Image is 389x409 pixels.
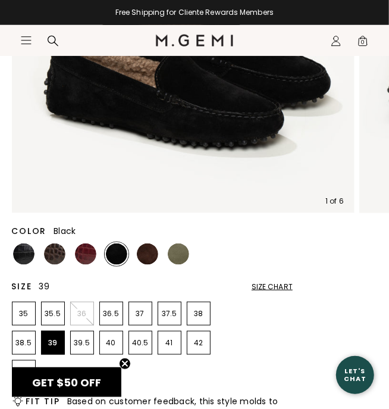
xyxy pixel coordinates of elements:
[44,243,65,265] img: Chocolate Croc
[252,282,293,292] div: Size Chart
[26,397,60,407] h2: Fit Tip
[12,338,35,348] p: 38.5
[71,309,93,319] p: 36
[39,280,50,292] span: 39
[137,243,158,265] img: Chocolate
[54,225,76,237] span: Black
[158,309,181,319] p: 37.5
[100,309,123,319] p: 36.5
[168,243,189,265] img: Olive
[71,338,93,348] p: 39.5
[12,226,47,236] h2: Color
[100,338,123,348] p: 40
[119,358,131,370] button: Close teaser
[158,338,181,348] p: 41
[42,309,64,319] p: 35.5
[42,338,64,348] p: 39
[12,282,32,291] h2: Size
[129,338,152,348] p: 40.5
[156,35,234,46] img: M.Gemi
[12,367,121,397] div: GET $50 OFFClose teaser
[12,309,35,319] p: 35
[75,243,96,265] img: Burgundy Croc
[187,338,210,348] p: 42
[106,243,127,265] img: Black
[187,309,210,319] p: 38
[325,196,344,206] div: 1 of 6
[13,243,34,265] img: Black Croc
[129,309,152,319] p: 37
[336,367,374,382] div: Let's Chat
[20,35,32,46] button: Open site menu
[357,38,369,49] span: 0
[32,375,101,390] span: GET $50 OFF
